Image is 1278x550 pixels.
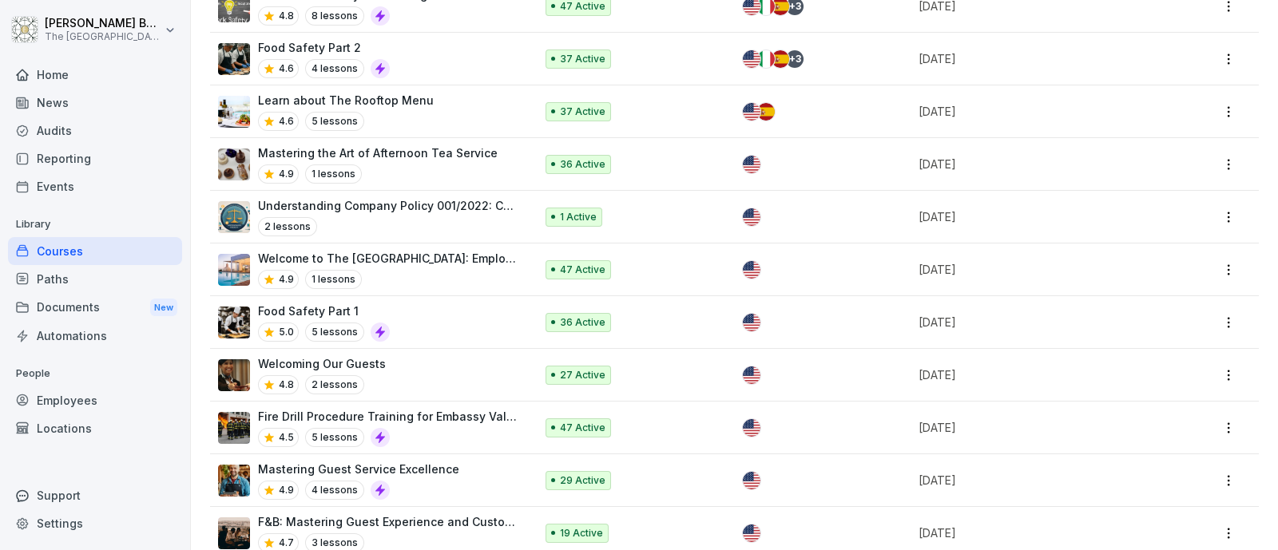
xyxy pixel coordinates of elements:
p: Welcome to The [GEOGRAPHIC_DATA]: Employee Orientation [258,250,518,267]
p: Learn about The Rooftop Menu [258,92,434,109]
img: dtpuh1fzz29x389f8gh0yfb4.png [218,465,250,497]
a: Audits [8,117,182,144]
p: The [GEOGRAPHIC_DATA] [45,31,161,42]
img: us.svg [743,103,760,121]
img: jrri4x4kc2a4oul1bsmfa331.png [218,201,250,233]
p: 29 Active [560,473,605,488]
p: Understanding Company Policy 001/2022: Code of Business Conduct [258,197,518,214]
a: Locations [8,414,182,442]
img: azkf4rt9fjv8ktem2r20o1ft.png [218,43,250,75]
p: 4.9 [279,272,294,287]
img: it.svg [757,50,775,68]
a: Paths [8,265,182,293]
img: xgyubozj39yeyb52iue6femj.png [218,96,250,128]
img: vk9ogunpip01n03fkhik1lf6.png [218,517,250,549]
img: ip3636zsrnz7nha72321ppay.png [218,359,250,391]
img: es.svg [757,103,775,121]
p: 1 lessons [305,164,362,184]
img: us.svg [743,314,760,331]
p: [DATE] [919,261,1153,278]
p: [DATE] [919,50,1153,67]
p: 4.7 [279,536,294,550]
p: [DATE] [919,314,1153,330]
img: us.svg [743,472,760,489]
p: 4.8 [279,9,294,23]
p: 1 lessons [305,270,362,289]
p: 47 Active [560,421,605,435]
p: 4.6 [279,61,294,76]
p: Mastering Guest Service Excellence [258,461,459,477]
img: xg848mkxe6hqhglsyo7wl7bz.png [218,412,250,444]
p: [DATE] [919,156,1153,172]
p: 36 Active [560,315,605,330]
p: 5 lessons [305,428,364,447]
p: [DATE] [919,472,1153,489]
img: us.svg [743,261,760,279]
p: 4.8 [279,378,294,392]
a: News [8,89,182,117]
p: Library [8,212,182,237]
img: us.svg [743,156,760,173]
div: Documents [8,293,182,322]
img: ha8tsb9tvd8dww1dzyn9oob1.png [218,254,250,286]
p: [DATE] [919,366,1153,383]
img: u464bhcn7k10hwfayoibg8lm.png [218,148,250,180]
p: 2 lessons [305,375,364,394]
p: Welcoming Our Guests [258,355,386,372]
p: 4.6 [279,114,294,129]
div: + 3 [786,50,804,68]
p: [DATE] [919,208,1153,225]
img: es.svg [772,50,789,68]
img: us.svg [743,50,760,68]
p: 4 lessons [305,481,364,500]
p: [DATE] [919,419,1153,436]
a: Events [8,172,182,200]
a: Settings [8,509,182,537]
a: Reporting [8,144,182,172]
p: Food Safety Part 2 [258,39,390,56]
p: [DATE] [919,103,1153,120]
p: 36 Active [560,157,605,172]
p: People [8,361,182,386]
div: Employees [8,386,182,414]
a: DocumentsNew [8,293,182,322]
p: Food Safety Part 1 [258,303,390,319]
a: Courses [8,237,182,265]
a: Home [8,61,182,89]
p: 4.9 [279,167,294,181]
p: 37 Active [560,52,605,66]
a: Automations [8,322,182,350]
p: [DATE] [919,524,1153,541]
p: 4.9 [279,483,294,497]
p: 1 Active [560,210,597,224]
div: Support [8,481,182,509]
p: 4 lessons [305,59,364,78]
p: 2 lessons [258,217,317,236]
img: us.svg [743,419,760,437]
p: 19 Active [560,526,603,540]
p: 4.5 [279,430,294,445]
p: Fire Drill Procedure Training for Embassy Valletta Employees [258,408,518,425]
p: F&B: Mastering Guest Experience and Customer Interactions: Forbes Five-Star Standards [258,513,518,530]
p: 37 Active [560,105,605,119]
p: 5 lessons [305,112,364,131]
img: us.svg [743,524,760,542]
p: 5 lessons [305,322,364,342]
p: 5.0 [279,325,294,339]
p: 8 lessons [305,6,364,26]
div: New [150,299,177,317]
img: us.svg [743,366,760,384]
p: Mastering the Art of Afternoon Tea Service [258,144,498,161]
p: 27 Active [560,368,605,382]
img: pzengf1ufr459q97hsjagl41.png [218,307,250,338]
